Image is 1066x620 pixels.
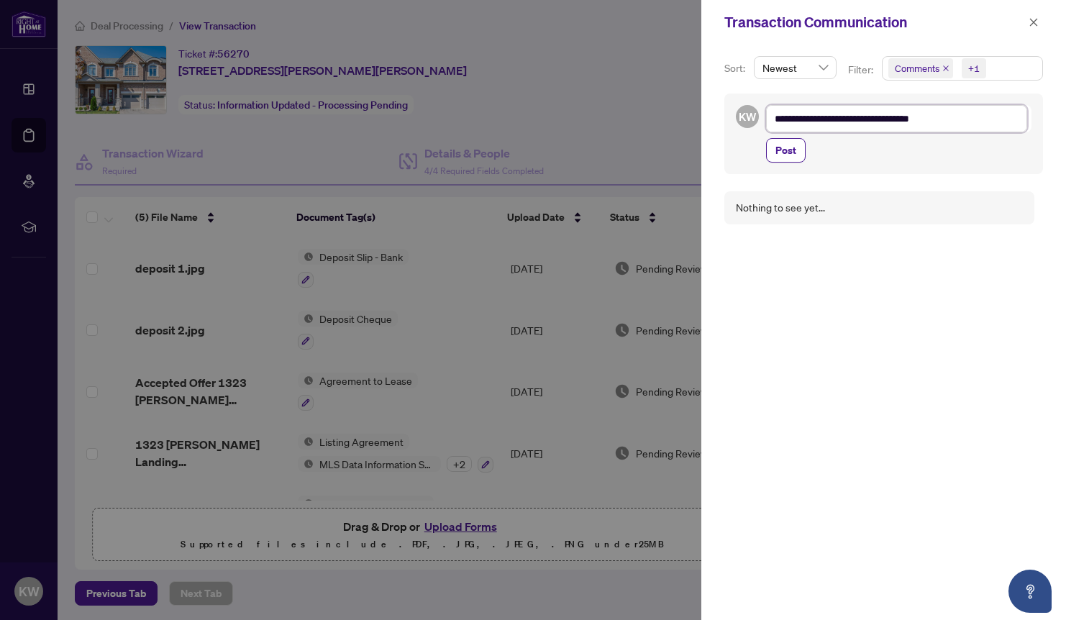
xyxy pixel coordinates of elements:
div: Nothing to see yet... [736,200,825,216]
span: close [1029,17,1039,27]
span: close [942,65,949,72]
span: Newest [762,57,828,78]
p: Sort: [724,60,748,76]
span: Post [775,139,796,162]
div: Transaction Communication [724,12,1024,33]
div: +1 [968,61,980,76]
button: Post [766,138,806,163]
span: KW [739,108,757,125]
button: Open asap [1008,570,1052,613]
span: Comments [888,58,953,78]
p: Filter: [848,62,875,78]
span: Comments [895,61,939,76]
